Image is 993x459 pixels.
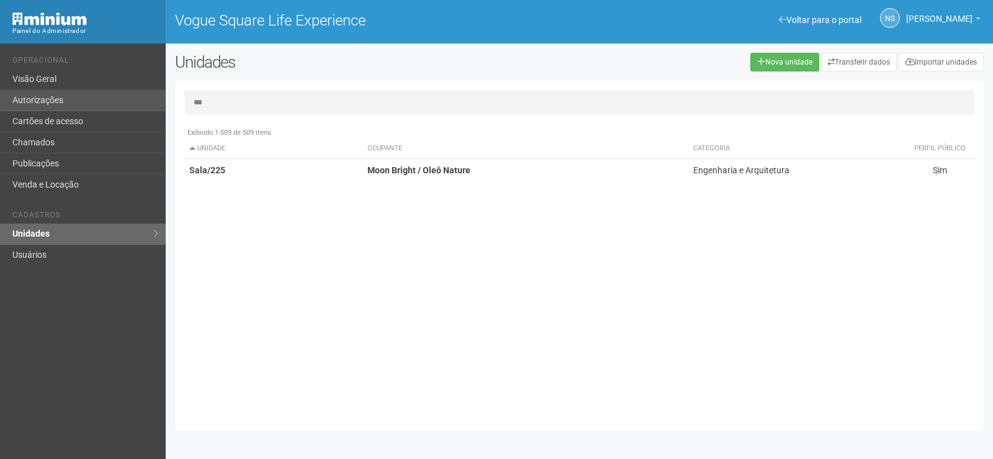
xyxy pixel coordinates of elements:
[821,53,897,71] a: Transferir dados
[362,139,688,159] th: Ocupante: activate to sort column ascending
[367,165,470,175] strong: Moon Bright / Oleô Nature
[688,139,905,159] th: Categoria: activate to sort column ascending
[688,159,905,182] td: Engenharia e Arquitetura
[906,16,981,25] a: [PERSON_NAME]
[175,12,570,29] h1: Vogue Square Life Experience
[750,53,819,71] a: Nova unidade
[12,12,87,25] img: Minium
[906,2,973,24] span: Nicolle Silva
[12,25,156,37] div: Painel do Administrador
[899,53,984,71] a: Importar unidades
[184,127,974,139] div: Exibindo 1-509 de 509 itens
[12,56,156,69] li: Operacional
[175,53,501,71] h2: Unidades
[933,165,947,175] span: Sim
[905,139,974,159] th: Perfil público: activate to sort column ascending
[189,165,225,175] strong: Sala/225
[779,15,861,25] a: Voltar para o portal
[184,139,363,159] th: Unidade: activate to sort column descending
[12,211,156,224] li: Cadastros
[880,8,900,28] a: NS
